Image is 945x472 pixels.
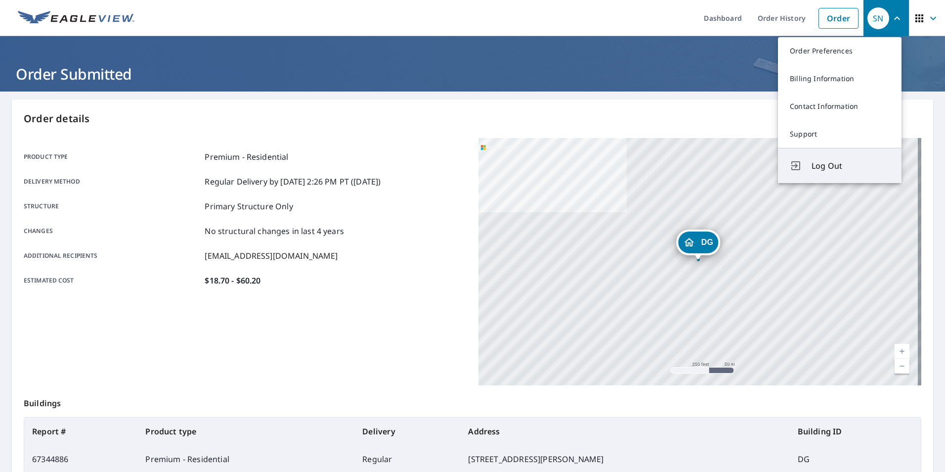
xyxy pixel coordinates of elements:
[778,93,902,120] a: Contact Information
[701,238,713,246] span: DG
[24,225,201,237] p: Changes
[867,7,889,29] div: SN
[812,160,890,172] span: Log Out
[778,120,902,148] a: Support
[205,275,260,286] p: $18.70 - $60.20
[24,418,137,445] th: Report #
[790,418,921,445] th: Building ID
[205,250,338,262] p: [EMAIL_ADDRESS][DOMAIN_NAME]
[460,418,789,445] th: Address
[778,37,902,65] a: Order Preferences
[24,151,201,163] p: Product type
[895,359,909,374] a: Current Level 17, Zoom Out
[676,230,720,260] div: Dropped pin, building DG, Residential property, 9391 Wendover Ct Jonesboro, GA 30236
[24,176,201,188] p: Delivery method
[24,385,921,417] p: Buildings
[895,344,909,359] a: Current Level 17, Zoom In
[205,200,293,212] p: Primary Structure Only
[137,418,354,445] th: Product type
[24,200,201,212] p: Structure
[818,8,859,29] a: Order
[778,148,902,183] button: Log Out
[354,418,460,445] th: Delivery
[18,11,134,26] img: EV Logo
[205,151,288,163] p: Premium - Residential
[24,275,201,286] p: Estimated cost
[12,64,933,84] h1: Order Submitted
[24,250,201,262] p: Additional recipients
[205,176,381,188] p: Regular Delivery by [DATE] 2:26 PM PT ([DATE])
[205,225,344,237] p: No structural changes in last 4 years
[778,65,902,93] a: Billing Information
[24,111,921,126] p: Order details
